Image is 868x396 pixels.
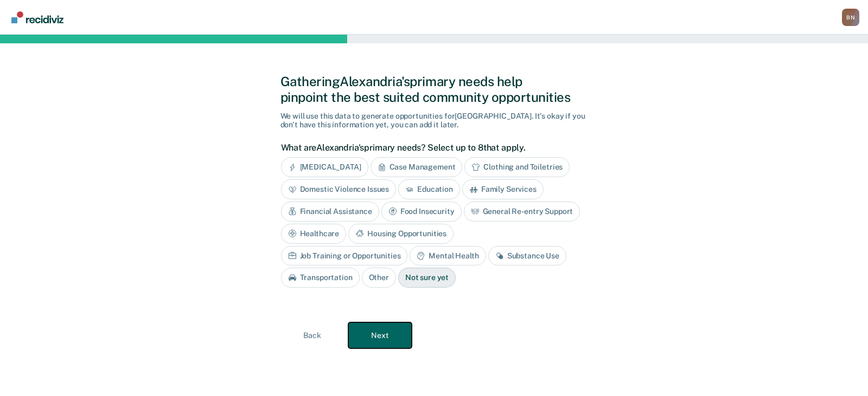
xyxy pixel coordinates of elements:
button: Profile dropdown button [842,9,859,26]
div: Mental Health [410,246,486,266]
div: Job Training or Opportunities [281,246,408,266]
div: Healthcare [281,224,347,244]
button: Next [348,322,412,348]
img: Recidiviz [11,11,63,23]
div: Transportation [281,268,360,288]
div: Substance Use [488,246,566,266]
div: B N [842,9,859,26]
label: What are Alexandria's primary needs? Select up to 8 that apply. [281,142,582,153]
div: Case Management [371,157,463,177]
div: Gathering Alexandria's primary needs help pinpoint the best suited community opportunities [280,74,588,105]
div: [MEDICAL_DATA] [281,157,368,177]
div: We will use this data to generate opportunities for [GEOGRAPHIC_DATA] . It's okay if you don't ha... [280,112,588,130]
div: Food Insecurity [381,202,462,222]
div: Clothing and Toiletries [464,157,570,177]
div: Housing Opportunities [348,224,454,244]
div: Education [398,179,460,199]
div: Domestic Violence Issues [281,179,397,199]
button: Back [280,322,344,348]
div: Family Services [462,179,544,199]
div: Not sure yet [398,268,456,288]
div: Financial Assistance [281,202,379,222]
div: Other [362,268,396,288]
div: General Re-entry Support [464,202,580,222]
